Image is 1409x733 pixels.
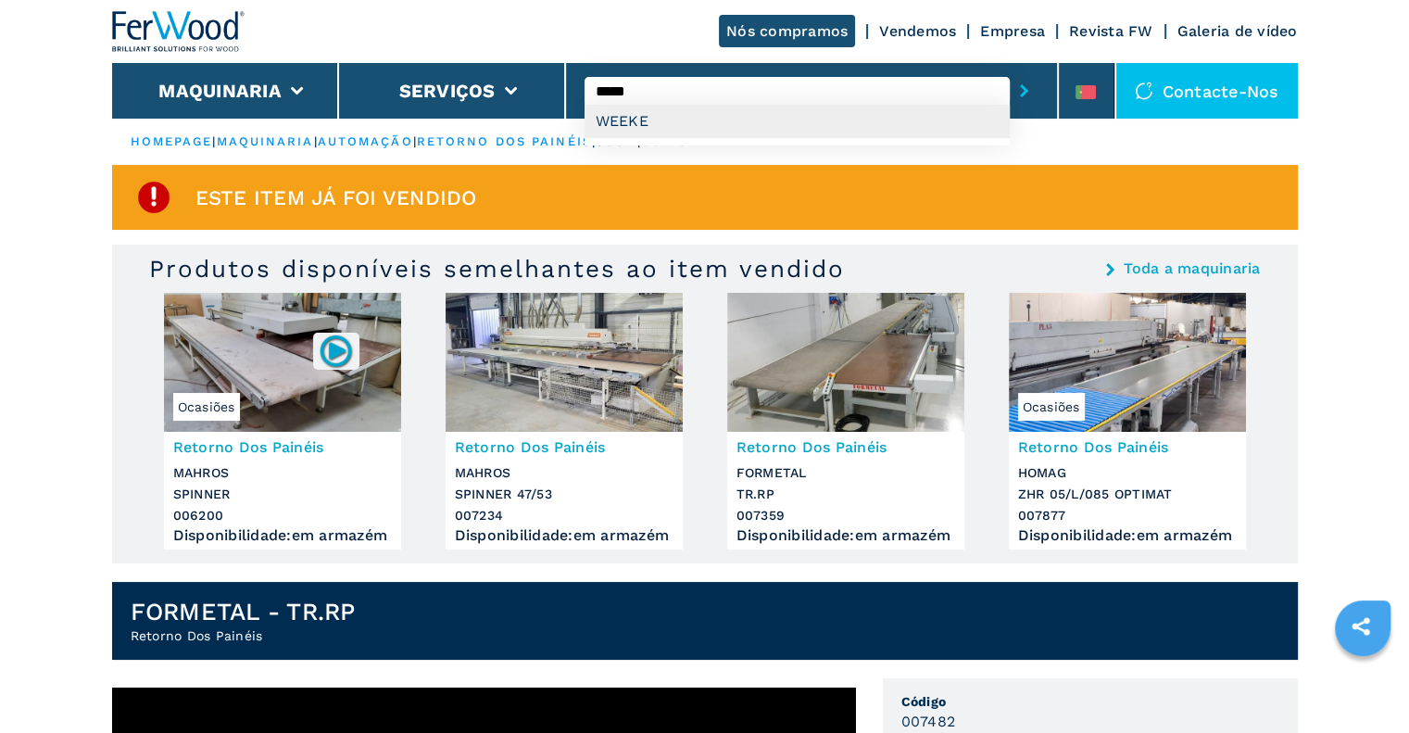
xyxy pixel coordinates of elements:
[1018,462,1237,526] h3: HOMAG ZHR 05/L/085 OPTIMAT 007877
[112,11,245,52] img: Ferwood
[417,134,592,148] a: retorno dos painéis
[446,293,683,432] img: Retorno Dos Painéis MAHROS SPINNER 47/53
[164,293,401,550] a: Retorno Dos Painéis MAHROS SPINNEROcasiões006200Retorno Dos PainéisMAHROSSPINNER006200Disponibili...
[455,531,673,540] div: Disponibilidade : em armazém
[980,22,1045,40] a: Empresa
[131,626,356,645] h2: Retorno Dos Painéis
[736,531,955,540] div: Disponibilidade : em armazém
[727,293,964,432] img: Retorno Dos Painéis FORMETAL TR.RP
[719,15,855,47] a: Nós compramos
[455,436,673,458] h3: Retorno Dos Painéis
[195,187,477,209] span: Este item já foi vendido
[173,393,240,421] span: Ocasiões
[1009,293,1246,432] img: Retorno Dos Painéis HOMAG ZHR 05/L/085 OPTIMAT
[1010,70,1038,112] button: submit-button
[173,531,392,540] div: Disponibilidade : em armazém
[1177,22,1298,40] a: Galeria de vídeo
[585,105,1010,138] div: WEEKE
[413,134,417,148] span: |
[173,462,392,526] h3: MAHROS SPINNER 006200
[1018,531,1237,540] div: Disponibilidade : em armazém
[879,22,956,40] a: Vendemos
[1018,436,1237,458] h3: Retorno Dos Painéis
[131,597,356,626] h1: FORMETAL - TR.RP
[727,293,964,550] a: Retorno Dos Painéis FORMETAL TR.RPRetorno Dos PainéisFORMETALTR.RP007359Disponibilidade:em armazém
[135,179,172,216] img: SoldProduct
[736,436,955,458] h3: Retorno Dos Painéis
[1069,22,1153,40] a: Revista FW
[1338,603,1384,650] a: sharethis
[131,134,213,148] a: HOMEPAGE
[1009,293,1246,550] a: Retorno Dos Painéis HOMAG ZHR 05/L/085 OPTIMATOcasiõesRetorno Dos PainéisHOMAGZHR 05/L/085 OPTIMA...
[399,80,496,102] button: Serviços
[314,134,318,148] span: |
[1135,82,1153,100] img: Contacte-nos
[1018,393,1085,421] span: Ocasiões
[1124,261,1260,276] a: Toda a maquinaria
[212,134,216,148] span: |
[1116,63,1298,119] div: Contacte-nos
[318,134,413,148] a: automação
[736,462,955,526] h3: FORMETAL TR.RP 007359
[164,293,401,432] img: Retorno Dos Painéis MAHROS SPINNER
[1330,650,1395,719] iframe: Chat
[217,134,314,148] a: maquinaria
[173,436,392,458] h3: Retorno Dos Painéis
[901,692,1279,711] span: Código
[149,254,845,284] h3: Produtos disponíveis semelhantes ao item vendido
[446,293,683,550] a: Retorno Dos Painéis MAHROS SPINNER 47/53Retorno Dos PainéisMAHROSSPINNER 47/53007234Disponibilida...
[901,711,956,732] h3: 007482
[158,80,282,102] button: Maquinaria
[318,333,354,369] img: 006200
[455,462,673,526] h3: MAHROS SPINNER 47/53 007234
